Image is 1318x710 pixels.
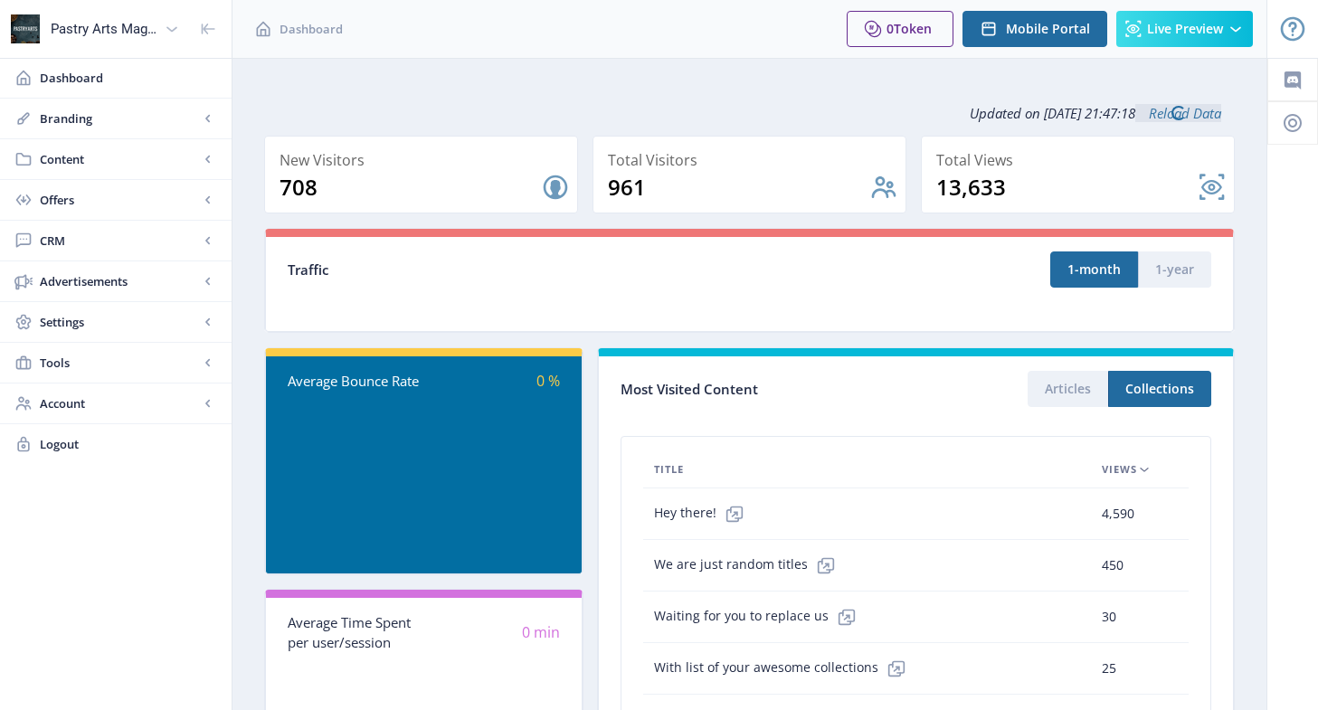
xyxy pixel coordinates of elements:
a: Reload Data [1135,104,1221,122]
div: 0 min [423,622,559,643]
button: 0Token [847,11,953,47]
span: Branding [40,109,199,128]
div: Most Visited Content [621,375,916,403]
div: Average Bounce Rate [288,371,423,392]
span: Token [894,20,932,37]
span: 30 [1102,606,1116,628]
span: Views [1102,459,1137,480]
span: Advertisements [40,272,199,290]
span: Mobile Portal [1006,22,1090,36]
span: Content [40,150,199,168]
div: Updated on [DATE] 21:47:18 [264,90,1235,136]
div: Pastry Arts Magazine [51,9,157,49]
span: Tools [40,354,199,372]
div: New Visitors [280,147,570,173]
span: Account [40,394,199,412]
div: Total Views [936,147,1227,173]
div: Total Visitors [608,147,898,173]
span: Title [654,459,684,480]
button: 1-year [1138,251,1211,288]
button: Articles [1028,371,1108,407]
span: Logout [40,435,217,453]
button: Live Preview [1116,11,1253,47]
span: We are just random titles [654,547,844,583]
span: Dashboard [40,69,217,87]
div: 708 [280,173,541,202]
div: Average Time Spent per user/session [288,612,423,653]
span: Live Preview [1147,22,1223,36]
button: 1-month [1050,251,1138,288]
div: Traffic [288,260,750,280]
span: Offers [40,191,199,209]
div: 13,633 [936,173,1198,202]
span: 25 [1102,658,1116,679]
span: 0 % [536,371,560,391]
button: Collections [1108,371,1211,407]
img: properties.app_icon.png [11,14,40,43]
button: Mobile Portal [962,11,1107,47]
div: 961 [608,173,869,202]
span: Settings [40,313,199,331]
span: 4,590 [1102,503,1134,525]
span: Hey there! [654,496,753,532]
span: CRM [40,232,199,250]
span: 450 [1102,554,1124,576]
span: With list of your awesome collections [654,650,915,686]
span: Waiting for you to replace us [654,599,865,635]
span: Dashboard [280,20,343,38]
